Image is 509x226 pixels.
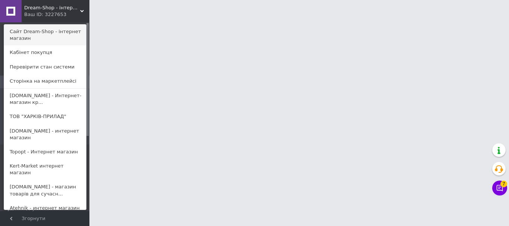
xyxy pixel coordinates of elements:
a: Atehnik - интернет магазин [4,201,86,215]
a: Kert-Market интернет магазин [4,159,86,180]
a: Сайт Dream-Shop - інтернет магазин [4,25,86,45]
button: Чат з покупцем7 [492,181,507,195]
a: Сторінка на маркетплейсі [4,74,86,88]
a: [DOMAIN_NAME] - интернет магазин [4,124,86,145]
span: 7 [500,179,507,185]
a: Topopt - Интернет магазин [4,145,86,159]
span: Dream-Shop - інтернет магазин [24,4,80,11]
a: [DOMAIN_NAME] - Интернет-магазин кр... [4,89,86,109]
a: ТОВ "ХАРКІВ-ПРИЛАД" [4,109,86,124]
div: Ваш ID: 3227653 [24,11,56,18]
a: Кабінет покупця [4,45,86,60]
a: Перевірити стан системи [4,60,86,74]
a: [DOMAIN_NAME] - магазин товарів для сучасн... [4,180,86,201]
